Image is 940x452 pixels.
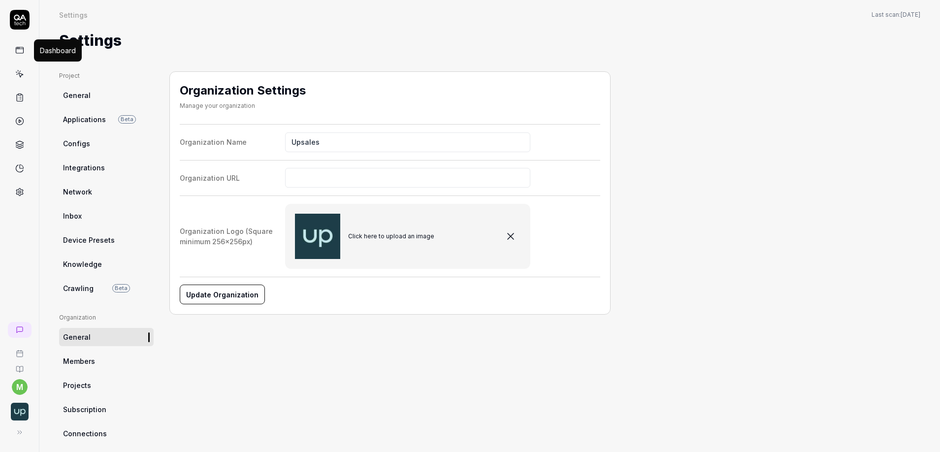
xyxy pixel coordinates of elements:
[285,168,530,188] input: Organization URL
[59,352,154,370] a: Members
[63,138,90,149] span: Configs
[872,10,920,19] span: Last scan:
[40,45,76,56] div: Dashboard
[4,342,35,357] a: Book a call with us
[11,403,29,420] img: Upsales Logo
[63,187,92,197] span: Network
[59,376,154,394] a: Projects
[59,400,154,419] a: Subscription
[59,279,154,297] a: CrawlingBeta
[63,404,106,415] span: Subscription
[180,173,285,183] div: Organization URL
[180,101,306,110] div: Manage your organization
[59,110,154,129] a: ApplicationsBeta
[59,10,88,20] div: Settings
[63,259,102,269] span: Knowledge
[180,285,265,304] button: Update Organization
[285,132,530,152] input: Organization Name
[59,183,154,201] a: Network
[59,255,154,273] a: Knowledge
[180,137,285,147] div: Organization Name
[59,424,154,443] a: Connections
[63,356,95,366] span: Members
[59,86,154,104] a: General
[59,231,154,249] a: Device Presets
[59,71,154,80] div: Project
[4,357,35,373] a: Documentation
[4,395,35,422] button: Upsales Logo
[872,10,920,19] button: Last scan:[DATE]
[59,328,154,346] a: General
[59,159,154,177] a: Integrations
[180,82,306,99] h2: Organization Settings
[63,332,91,342] span: General
[501,226,520,246] button: Click here to upload an image
[63,162,105,173] span: Integrations
[901,11,920,18] time: [DATE]
[180,226,285,247] div: Organization Logo (Square minimum 256x256px)
[12,379,28,395] button: m
[63,380,91,390] span: Projects
[63,211,82,221] span: Inbox
[112,284,130,292] span: Beta
[63,428,107,439] span: Connections
[63,114,106,125] span: Applications
[348,232,493,241] span: Click here to upload an image
[59,313,154,322] div: Organization
[118,115,136,124] span: Beta
[59,134,154,153] a: Configs
[63,283,94,293] span: Crawling
[8,322,32,338] a: New conversation
[63,235,115,245] span: Device Presets
[59,207,154,225] a: Inbox
[59,30,122,52] h1: Settings
[63,90,91,100] span: General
